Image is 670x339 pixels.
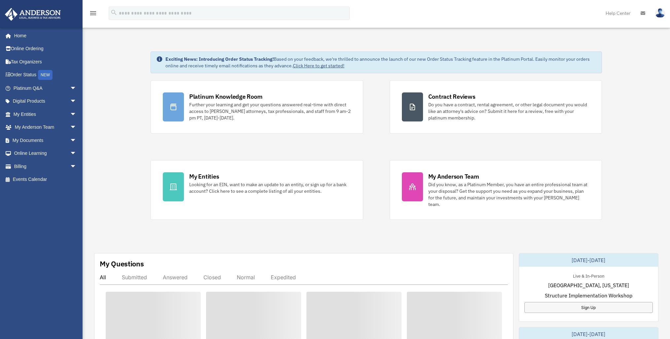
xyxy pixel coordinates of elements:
[5,173,87,186] a: Events Calendar
[390,160,602,220] a: My Anderson Team Did you know, as a Platinum Member, you have an entire professional team at your...
[70,95,83,108] span: arrow_drop_down
[189,101,351,121] div: Further your learning and get your questions answered real-time with direct access to [PERSON_NAM...
[122,274,147,281] div: Submitted
[165,56,596,69] div: Based on your feedback, we're thrilled to announce the launch of our new Order Status Tracking fe...
[548,281,629,289] span: [GEOGRAPHIC_DATA], [US_STATE]
[545,291,632,299] span: Structure Implementation Workshop
[189,92,263,101] div: Platinum Knowledge Room
[428,172,479,181] div: My Anderson Team
[189,181,351,194] div: Looking for an EIN, want to make an update to an entity, or sign up for a bank account? Click her...
[163,274,188,281] div: Answered
[5,42,87,55] a: Online Ordering
[165,56,274,62] strong: Exciting News: Introducing Order Status Tracking!
[151,80,363,134] a: Platinum Knowledge Room Further your learning and get your questions answered real-time with dire...
[271,274,296,281] div: Expedited
[5,108,87,121] a: My Entitiesarrow_drop_down
[189,172,219,181] div: My Entities
[70,82,83,95] span: arrow_drop_down
[5,95,87,108] a: Digital Productsarrow_drop_down
[151,160,363,220] a: My Entities Looking for an EIN, want to make an update to an entity, or sign up for a bank accoun...
[5,68,87,82] a: Order StatusNEW
[5,82,87,95] a: Platinum Q&Aarrow_drop_down
[568,272,610,279] div: Live & In-Person
[89,9,97,17] i: menu
[5,160,87,173] a: Billingarrow_drop_down
[38,70,53,80] div: NEW
[70,134,83,147] span: arrow_drop_down
[524,302,653,313] a: Sign Up
[237,274,255,281] div: Normal
[5,29,83,42] a: Home
[70,160,83,173] span: arrow_drop_down
[293,63,344,69] a: Click Here to get started!
[89,12,97,17] a: menu
[519,254,658,267] div: [DATE]-[DATE]
[3,8,63,21] img: Anderson Advisors Platinum Portal
[428,92,476,101] div: Contract Reviews
[100,259,144,269] div: My Questions
[70,121,83,134] span: arrow_drop_down
[203,274,221,281] div: Closed
[70,108,83,121] span: arrow_drop_down
[100,274,106,281] div: All
[110,9,118,16] i: search
[428,181,590,208] div: Did you know, as a Platinum Member, you have an entire professional team at your disposal? Get th...
[390,80,602,134] a: Contract Reviews Do you have a contract, rental agreement, or other legal document you would like...
[5,147,87,160] a: Online Learningarrow_drop_down
[5,55,87,68] a: Tax Organizers
[5,134,87,147] a: My Documentsarrow_drop_down
[70,147,83,160] span: arrow_drop_down
[5,121,87,134] a: My Anderson Teamarrow_drop_down
[428,101,590,121] div: Do you have a contract, rental agreement, or other legal document you would like an attorney's ad...
[655,8,665,18] img: User Pic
